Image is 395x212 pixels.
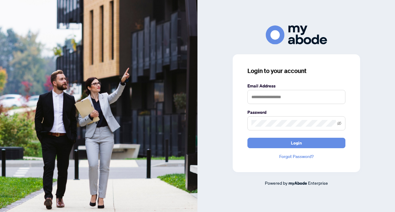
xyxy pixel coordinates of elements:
span: Login [291,138,302,148]
img: ma-logo [266,25,327,44]
a: Forgot Password? [247,153,345,160]
a: myAbode [288,180,307,187]
label: Email Address [247,83,345,89]
span: Powered by [265,180,288,186]
label: Password [247,109,345,116]
span: Enterprise [308,180,328,186]
button: Login [247,138,345,148]
h3: Login to your account [247,67,345,75]
span: eye-invisible [337,121,341,125]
